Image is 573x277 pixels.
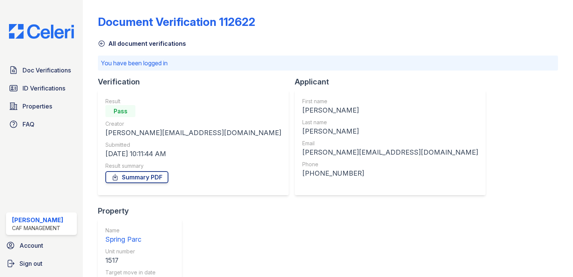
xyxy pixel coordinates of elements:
a: Account [3,238,80,253]
a: Properties [6,99,77,114]
div: Submitted [105,141,281,149]
a: Summary PDF [105,171,168,183]
div: Result [105,98,281,105]
div: [PHONE_NUMBER] [302,168,478,179]
span: Sign out [19,259,42,268]
div: Target move in date [105,269,156,276]
p: You have been logged in [101,59,555,68]
div: [PERSON_NAME][EMAIL_ADDRESS][DOMAIN_NAME] [105,128,281,138]
a: All document verifications [98,39,186,48]
div: Unit number [105,248,156,255]
span: ID Verifications [22,84,65,93]
div: [PERSON_NAME] [302,126,478,137]
div: [DATE] 10:11:44 AM [105,149,281,159]
span: Properties [22,102,52,111]
div: Phone [302,161,478,168]
a: Name Spring Parc [105,227,156,245]
div: Property [98,206,188,216]
div: First name [302,98,478,105]
span: Account [19,241,43,250]
div: Spring Parc [105,234,156,245]
div: [PERSON_NAME] [302,105,478,116]
div: Creator [105,120,281,128]
a: FAQ [6,117,77,132]
div: Name [105,227,156,234]
a: ID Verifications [6,81,77,96]
span: Doc Verifications [22,66,71,75]
div: Applicant [295,77,492,87]
img: CE_Logo_Blue-a8612792a0a2168367f1c8372b55b34899dd931a85d93a1a3d3e32e68fde9ad4.png [3,24,80,39]
div: [PERSON_NAME][EMAIL_ADDRESS][DOMAIN_NAME] [302,147,478,158]
div: Result summary [105,162,281,170]
div: Email [302,140,478,147]
span: FAQ [22,120,34,129]
div: [PERSON_NAME] [12,215,63,224]
a: Doc Verifications [6,63,77,78]
div: Verification [98,77,295,87]
div: Last name [302,119,478,126]
div: Pass [105,105,135,117]
div: Document Verification 112622 [98,15,255,29]
a: Sign out [3,256,80,271]
div: 1517 [105,255,156,266]
div: CAF Management [12,224,63,232]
